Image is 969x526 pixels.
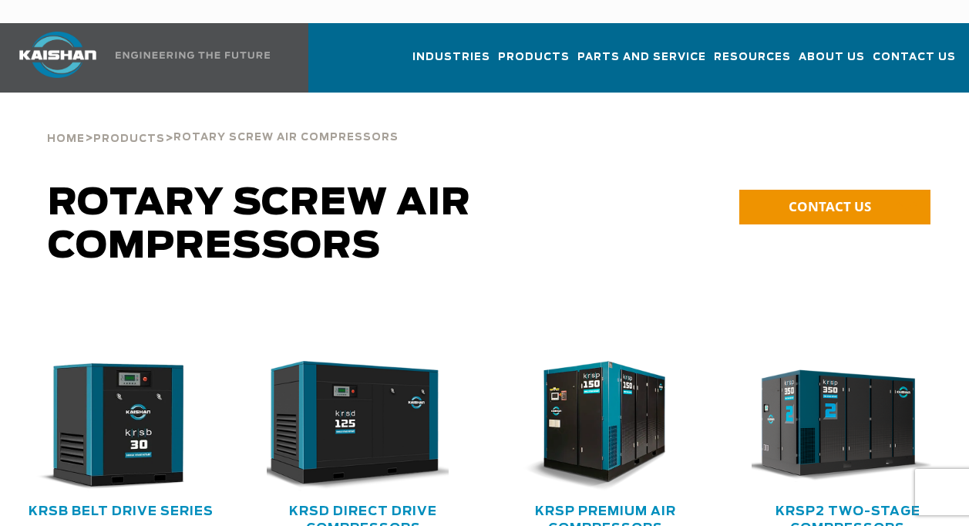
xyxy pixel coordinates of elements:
[873,37,956,89] a: Contact Us
[47,131,85,145] a: Home
[498,37,570,89] a: Products
[93,131,165,145] a: Products
[714,49,791,66] span: Resources
[498,361,691,491] img: krsp150
[48,185,471,265] span: Rotary Screw Air Compressors
[577,49,706,66] span: Parts and Service
[577,37,706,89] a: Parts and Service
[267,361,459,491] div: krsd125
[873,49,956,66] span: Contact Us
[255,361,449,491] img: krsd125
[498,49,570,66] span: Products
[510,361,702,491] div: krsp150
[752,361,944,491] div: krsp350
[25,361,217,491] div: krsb30
[47,93,399,151] div: > >
[799,37,865,89] a: About Us
[47,134,85,144] span: Home
[740,361,934,491] img: krsp350
[93,134,165,144] span: Products
[412,37,490,89] a: Industries
[116,52,270,59] img: Engineering the future
[789,197,871,215] span: CONTACT US
[714,37,791,89] a: Resources
[799,49,865,66] span: About Us
[739,190,930,224] a: CONTACT US
[412,49,490,66] span: Industries
[173,133,399,143] span: Rotary Screw Air Compressors
[29,505,214,518] a: KRSB Belt Drive Series
[13,361,207,491] img: krsb30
